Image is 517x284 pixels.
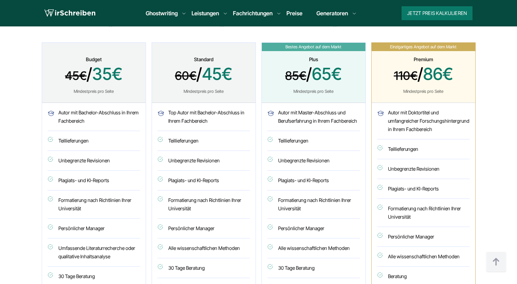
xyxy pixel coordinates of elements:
li: Top Autor mit Bachelor-Abschluss in Ihrem Fachbereich [157,108,250,131]
li: Alle wissenschaftlichen Methoden [157,238,250,258]
span: 85€ [285,68,306,83]
li: Persönlicher Manager [377,227,470,247]
img: logo wirschreiben [45,8,95,18]
li: Autor mit Master-Abschluss und Berufserfahrung in Ihrem Fachbereich [267,108,360,131]
span: 60€ [175,68,196,83]
li: Alle wissenschaftlichen Methoden [377,247,470,267]
span: 45€ [202,64,232,84]
span: Bestes Angebot auf dem Markt [262,43,365,51]
span: Einzigartiges Angebot auf dem Markt [372,43,475,51]
li: Umfassende Literaturrecherche oder qualitative Inhaltsanalyse [48,238,140,267]
li: Alle wissenschaftlichen Methoden [267,238,360,258]
li: Autor mit Doktortitel und umfangreicher Forschungshintergrund in Ihrem Fachbereich [377,108,470,139]
li: Plagiats- und KI-Reports [377,179,470,199]
a: Fachrichtungen [233,9,273,17]
li: Plagiats- und KI-Reports [157,171,250,190]
div: Mindestpreis pro Seite [380,89,467,94]
span: 86€ [423,64,453,84]
span: / [160,64,247,86]
li: 30 Tage Beratung [267,258,360,278]
button: Jetzt Preis kalkulieren [402,6,472,20]
span: / [380,64,467,86]
li: Formatierung nach Richtlinien Ihrer Universität [267,190,360,219]
span: 45€ [65,68,87,83]
div: Mindestpreis pro Seite [270,89,357,94]
div: Mindestpreis pro Seite [50,89,137,94]
span: 65€ [312,64,342,84]
li: Teillieferungen [48,131,140,151]
li: Formatierung nach Richtlinien Ihrer Universität [48,190,140,219]
li: Unbegrenzte Revisionen [267,151,360,171]
div: Premium [380,57,467,62]
div: Mindestpreis pro Seite [160,89,247,94]
li: Teillieferungen [157,131,250,151]
li: Persönlicher Manager [267,219,360,238]
li: Plagiats- und KI-Reports [48,171,140,190]
li: 30 Tage Beratung [157,258,250,278]
span: 110€ [394,68,418,83]
li: Teillieferungen [267,131,360,151]
a: Preise [286,10,302,17]
div: Standard [160,57,247,62]
a: Ghostwriting [146,9,178,17]
div: Budget [50,57,137,62]
span: / [270,64,357,86]
li: Persönlicher Manager [48,219,140,238]
div: Plus [270,57,357,62]
li: Unbegrenzte Revisionen [157,151,250,171]
span: / [50,64,137,86]
li: Persönlicher Manager [157,219,250,238]
li: Unbegrenzte Revisionen [48,151,140,171]
a: Leistungen [192,9,219,17]
span: 35€ [92,64,122,84]
li: Autor mit Bachelor-Abschluss in Ihrem Fachbereich [48,108,140,131]
li: Unbegrenzte Revisionen [377,159,470,179]
li: Plagiats- und KI-Reports [267,171,360,190]
img: button top [486,252,507,273]
li: Teillieferungen [377,139,470,159]
a: Generatoren [316,9,348,17]
li: Formatierung nach Richtlinien Ihrer Universität [377,199,470,227]
li: Formatierung nach Richtlinien Ihrer Universität [157,190,250,219]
